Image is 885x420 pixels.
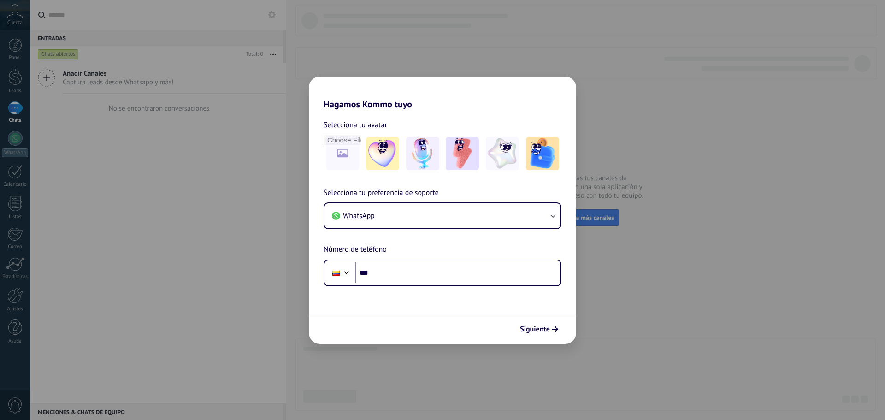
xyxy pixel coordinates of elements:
[446,137,479,170] img: -3.jpeg
[324,244,387,256] span: Número de teléfono
[324,187,439,199] span: Selecciona tu preferencia de soporte
[486,137,519,170] img: -4.jpeg
[366,137,399,170] img: -1.jpeg
[324,119,387,131] span: Selecciona tu avatar
[520,326,550,332] span: Siguiente
[324,203,560,228] button: WhatsApp
[343,211,375,220] span: WhatsApp
[526,137,559,170] img: -5.jpeg
[309,77,576,110] h2: Hagamos Kommo tuyo
[406,137,439,170] img: -2.jpeg
[327,263,345,283] div: Colombia: + 57
[516,321,562,337] button: Siguiente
